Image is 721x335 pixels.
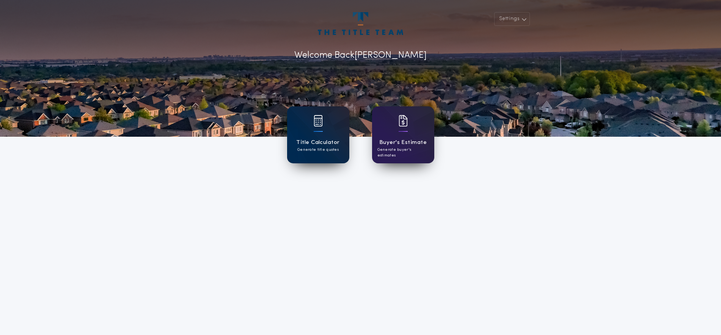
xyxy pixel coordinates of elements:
img: card icon [399,115,408,126]
h1: Buyer's Estimate [379,138,427,147]
a: card iconBuyer's EstimateGenerate buyer's estimates [372,106,434,163]
img: account-logo [318,12,403,35]
a: card iconTitle CalculatorGenerate title quotes [287,106,349,163]
h1: Title Calculator [296,138,339,147]
p: Generate buyer's estimates [377,147,429,158]
button: Settings [494,12,530,26]
img: card icon [314,115,323,126]
p: Welcome Back [PERSON_NAME] [294,49,427,62]
p: Generate title quotes [297,147,339,153]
